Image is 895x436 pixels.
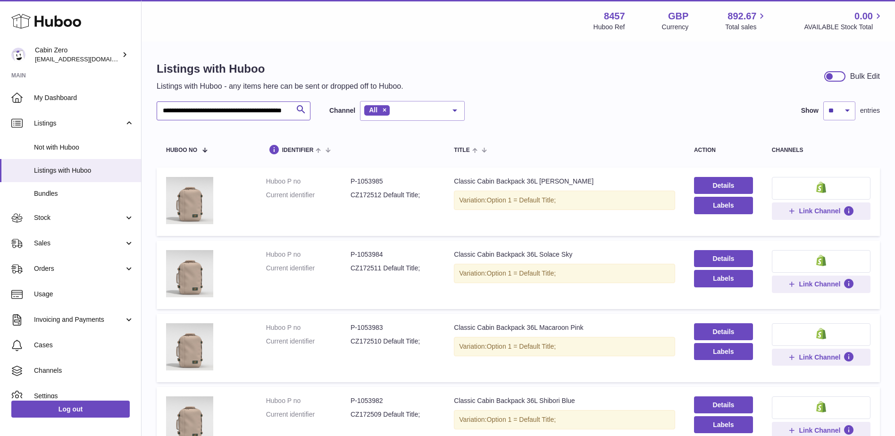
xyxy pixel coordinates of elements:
[34,239,124,248] span: Sales
[694,416,753,433] button: Labels
[351,323,435,332] dd: P-1053983
[34,119,124,128] span: Listings
[34,392,134,401] span: Settings
[351,191,435,200] dd: CZ172512 Default Title;
[34,315,124,324] span: Invoicing and Payments
[799,426,840,435] span: Link Channel
[34,341,134,350] span: Cases
[694,177,753,194] a: Details
[772,276,870,293] button: Link Channel
[668,10,688,23] strong: GBP
[854,10,873,23] span: 0.00
[34,290,134,299] span: Usage
[34,166,134,175] span: Listings with Huboo
[799,280,840,288] span: Link Channel
[860,106,880,115] span: entries
[454,410,675,429] div: Variation:
[166,147,197,153] span: Huboo no
[157,61,403,76] h1: Listings with Huboo
[799,207,840,215] span: Link Channel
[266,250,351,259] dt: Huboo P no
[816,401,826,412] img: shopify-small.png
[166,177,213,224] img: Classic Cabin Backpack 36L Rosa Rosa
[454,337,675,356] div: Variation:
[34,264,124,273] span: Orders
[799,353,840,361] span: Link Channel
[850,71,880,82] div: Bulk Edit
[594,23,625,32] div: Huboo Ref
[454,323,675,332] div: Classic Cabin Backpack 36L Macaroon Pink
[772,147,870,153] div: channels
[454,177,675,186] div: Classic Cabin Backpack 36L [PERSON_NAME]
[604,10,625,23] strong: 8457
[266,337,351,346] dt: Current identifier
[801,106,819,115] label: Show
[329,106,355,115] label: Channel
[266,396,351,405] dt: Huboo P no
[816,182,826,193] img: shopify-small.png
[725,23,767,32] span: Total sales
[816,255,826,266] img: shopify-small.png
[486,343,556,350] span: Option 1 = Default Title;
[351,396,435,405] dd: P-1053982
[694,147,753,153] div: action
[772,349,870,366] button: Link Channel
[166,250,213,297] img: Classic Cabin Backpack 36L Solace Sky
[34,366,134,375] span: Channels
[11,401,130,418] a: Log out
[266,191,351,200] dt: Current identifier
[816,328,826,339] img: shopify-small.png
[804,10,884,32] a: 0.00 AVAILABLE Stock Total
[454,191,675,210] div: Variation:
[694,270,753,287] button: Labels
[454,264,675,283] div: Variation:
[11,48,25,62] img: internalAdmin-8457@internal.huboo.com
[728,10,756,23] span: 892.67
[351,250,435,259] dd: P-1053984
[351,337,435,346] dd: CZ172510 Default Title;
[266,323,351,332] dt: Huboo P no
[157,81,403,92] p: Listings with Huboo - any items here can be sent or dropped off to Huboo.
[282,147,314,153] span: identifier
[454,396,675,405] div: Classic Cabin Backpack 36L Shibori Blue
[369,106,377,114] span: All
[694,396,753,413] a: Details
[725,10,767,32] a: 892.67 Total sales
[772,202,870,219] button: Link Channel
[266,264,351,273] dt: Current identifier
[266,177,351,186] dt: Huboo P no
[166,323,213,370] img: Classic Cabin Backpack 36L Macaroon Pink
[486,196,556,204] span: Option 1 = Default Title;
[266,410,351,419] dt: Current identifier
[694,343,753,360] button: Labels
[35,55,139,63] span: [EMAIL_ADDRESS][DOMAIN_NAME]
[35,46,120,64] div: Cabin Zero
[454,147,469,153] span: title
[694,323,753,340] a: Details
[351,264,435,273] dd: CZ172511 Default Title;
[34,213,124,222] span: Stock
[662,23,689,32] div: Currency
[694,197,753,214] button: Labels
[351,410,435,419] dd: CZ172509 Default Title;
[486,416,556,423] span: Option 1 = Default Title;
[351,177,435,186] dd: P-1053985
[454,250,675,259] div: Classic Cabin Backpack 36L Solace Sky
[486,269,556,277] span: Option 1 = Default Title;
[694,250,753,267] a: Details
[34,93,134,102] span: My Dashboard
[34,189,134,198] span: Bundles
[804,23,884,32] span: AVAILABLE Stock Total
[34,143,134,152] span: Not with Huboo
